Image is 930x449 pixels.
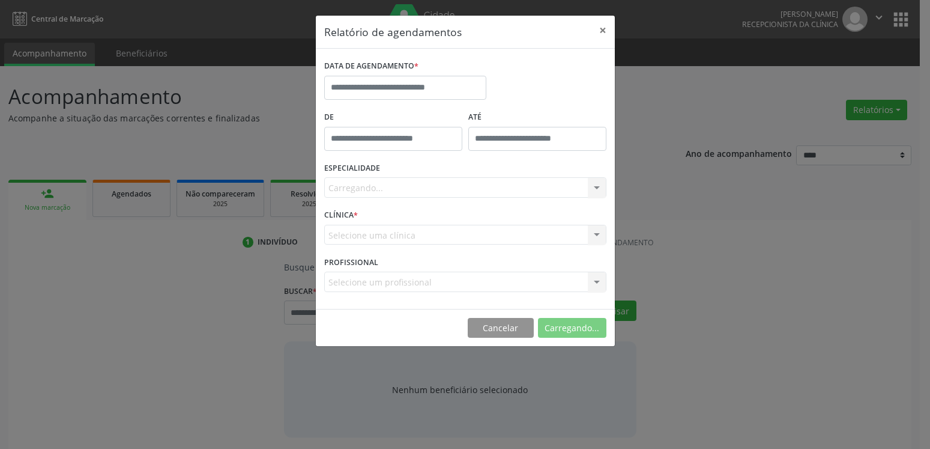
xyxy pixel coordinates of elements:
button: Cancelar [468,318,534,338]
label: ESPECIALIDADE [324,159,380,178]
h5: Relatório de agendamentos [324,24,462,40]
label: ATÉ [468,108,606,127]
button: Close [591,16,615,45]
button: Carregando... [538,318,606,338]
label: CLÍNICA [324,206,358,225]
label: PROFISSIONAL [324,253,378,272]
label: DATA DE AGENDAMENTO [324,57,418,76]
label: De [324,108,462,127]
